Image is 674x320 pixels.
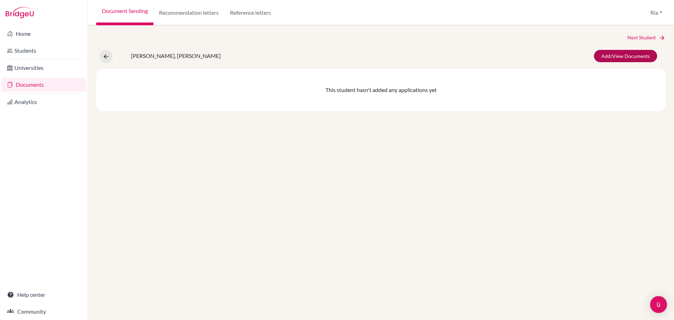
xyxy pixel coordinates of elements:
[627,34,666,41] a: Next Student
[6,7,34,18] img: Bridge-U
[647,6,666,19] button: Ria
[1,95,86,109] a: Analytics
[96,69,666,111] div: This student hasn't added any applications yet
[1,305,86,319] a: Community
[1,44,86,58] a: Students
[594,50,657,62] a: Add/View Documents
[1,27,86,41] a: Home
[1,61,86,75] a: Universities
[131,52,221,59] span: [PERSON_NAME], [PERSON_NAME]
[1,288,86,302] a: Help center
[650,296,667,313] div: Open Intercom Messenger
[1,78,86,92] a: Documents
